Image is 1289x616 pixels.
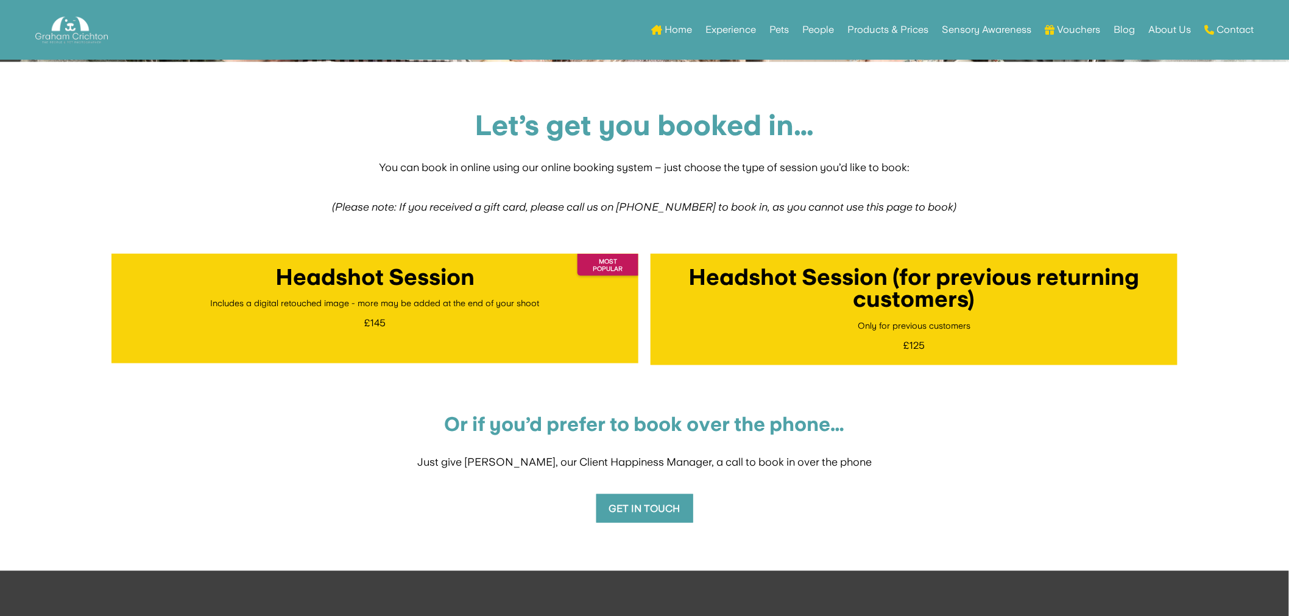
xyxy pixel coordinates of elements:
[316,111,973,145] h1: Let’s get you booked in…
[769,6,789,54] a: Pets
[1148,6,1191,54] a: About Us
[1204,6,1254,54] a: Contact
[663,266,1165,317] h4: Headshot Session (for previous returning customers)
[333,200,957,213] i: (Please note: If you received a gift card, please call us on [PHONE_NUMBER] to book in, as you ca...
[577,254,638,276] div: MOST POPULAR
[111,415,1178,440] h4: Or if you’d prefer to book over the phone…
[111,254,638,363] a: MOST POPULAR Headshot Session Includes a digital retouched image - more may be added at the end o...
[380,161,910,173] span: You can book in online using our online booking system – just choose the type of session you’d li...
[1114,6,1135,54] a: Blog
[417,455,872,468] span: Just give [PERSON_NAME], our Client Happiness Manager, a call to book in over the phone
[705,6,756,54] a: Experience
[651,6,692,54] a: Home
[596,494,693,523] a: Get in touch
[35,13,107,47] img: Graham Crichton Photography Logo
[1045,6,1100,54] a: Vouchers
[942,6,1031,54] a: Sensory Awareness
[847,6,928,54] a: Products & Prices
[651,254,1178,365] a: Headshot Session (for previous returning customers) Only for previous customers£125
[211,298,540,310] div: Includes a digital retouched image - more may be added at the end of your shoot
[802,6,834,54] a: People
[275,266,475,295] h4: Headshot Session
[858,320,970,332] div: Only for previous customers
